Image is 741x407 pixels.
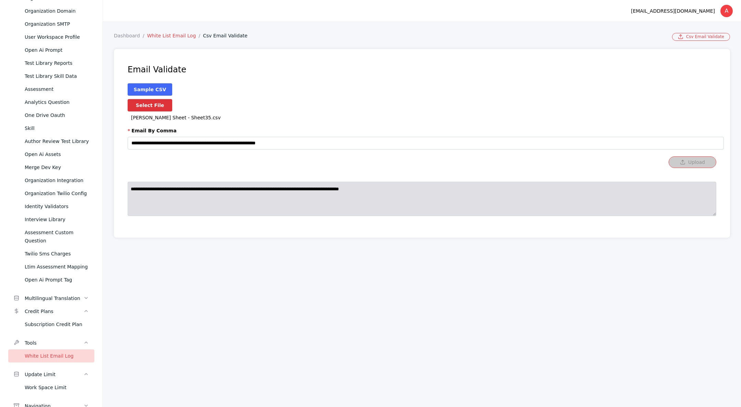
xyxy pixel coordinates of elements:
[8,247,94,260] a: Twilio Sms Charges
[25,163,89,171] div: Merge Dev Key
[25,202,89,211] div: Identity Validators
[25,383,89,392] div: Work Space Limit
[25,276,89,284] div: Open Ai Prompt Tag
[8,31,94,44] a: User Workspace Profile
[8,226,94,247] a: Assessment Custom Question
[203,33,253,38] a: Csv Email Validate
[8,318,94,331] a: Subscription Credit Plan
[25,7,89,15] div: Organization Domain
[114,33,147,38] a: Dashboard
[631,7,715,15] div: [EMAIL_ADDRESS][DOMAIN_NAME]
[25,59,89,67] div: Test Library Reports
[8,148,94,161] a: Open Ai Assets
[669,156,716,168] button: Upload
[8,135,94,148] a: Author Review Test Library
[25,228,89,245] div: Assessment Custom Question
[8,109,94,122] a: One Drive Oauth
[25,72,89,80] div: Test Library Skill Data
[8,161,94,174] a: Merge Dev Key
[8,273,94,286] a: Open Ai Prompt Tag
[8,187,94,200] a: Organization Twilio Config
[8,122,94,135] a: Skill
[8,174,94,187] a: Organization Integration
[8,44,94,57] a: Open Ai Prompt
[8,381,94,394] a: Work Space Limit
[8,213,94,226] a: Interview Library
[25,352,89,360] div: White List Email Log
[8,70,94,83] a: Test Library Skill Data
[8,83,94,96] a: Assessment
[25,111,89,119] div: One Drive Oauth
[25,33,89,41] div: User Workspace Profile
[114,48,730,61] h2: Csv Email Validate
[25,137,89,145] div: Author Review Test Library
[25,307,83,315] div: Credit Plans
[8,260,94,273] a: Ltim Assessment Mapping
[8,96,94,109] a: Analytics Question
[25,263,89,271] div: Ltim Assessment Mapping
[25,189,89,197] div: Organization Twilio Config
[25,370,83,379] div: Update Limit
[8,200,94,213] a: Identity Validators
[25,46,89,54] div: Open Ai Prompt
[8,349,94,362] a: White List Email Log
[8,17,94,31] a: Organization SMTP
[128,127,716,134] label: Email By Comma
[25,320,89,328] div: Subscription Credit Plan
[25,20,89,28] div: Organization SMTP
[8,4,94,17] a: Organization Domain
[8,57,94,70] a: Test Library Reports
[128,99,172,111] label: Select File
[147,33,203,38] a: White List Email Log
[25,250,89,258] div: Twilio Sms Charges
[720,5,733,17] div: A
[25,124,89,132] div: Skill
[131,115,221,120] span: [PERSON_NAME] Sheet - Sheet35.csv
[25,85,89,93] div: Assessment
[25,98,89,106] div: Analytics Question
[672,33,730,41] a: Csv Email Validate
[25,294,83,302] div: Multilingual Translation
[128,64,716,75] h4: Email Validate
[25,339,83,347] div: Tools
[134,87,166,92] a: Sample CSV
[25,150,89,158] div: Open Ai Assets
[25,215,89,224] div: Interview Library
[25,176,89,184] div: Organization Integration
